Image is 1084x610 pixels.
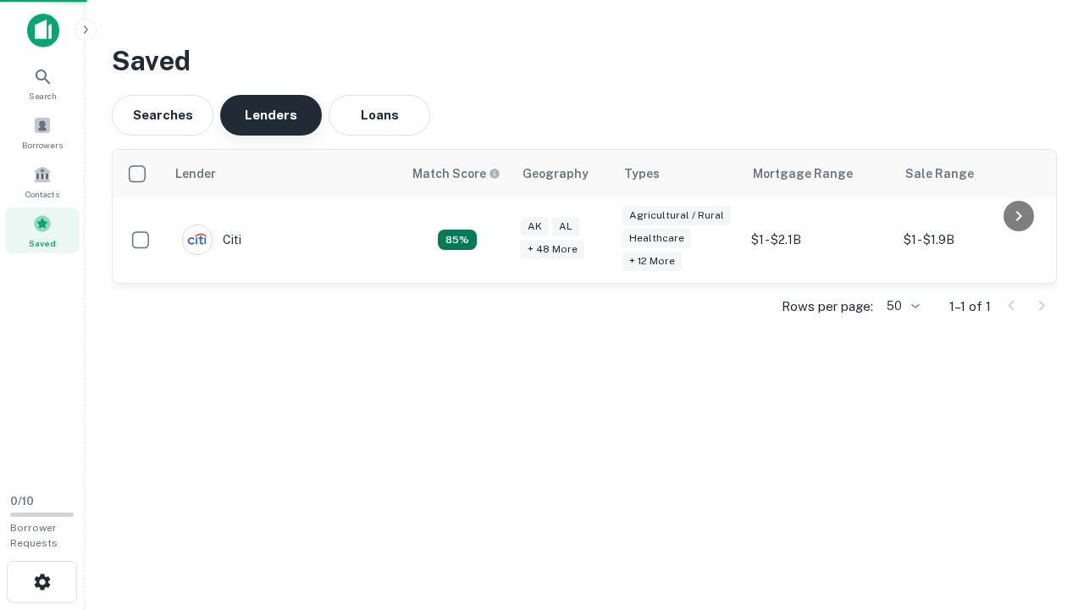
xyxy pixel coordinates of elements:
[10,522,58,549] span: Borrower Requests
[523,164,589,184] div: Geography
[521,217,549,236] div: AK
[29,236,56,250] span: Saved
[5,208,80,253] a: Saved
[10,495,34,507] span: 0 / 10
[999,474,1084,556] iframe: Chat Widget
[552,217,579,236] div: AL
[622,252,682,271] div: + 12 more
[880,294,922,319] div: 50
[743,150,895,197] th: Mortgage Range
[412,164,497,183] h6: Match Score
[25,187,59,201] span: Contacts
[438,230,477,250] div: Capitalize uses an advanced AI algorithm to match your search with the best lender. The match sco...
[5,109,80,155] a: Borrowers
[112,95,213,136] button: Searches
[412,164,501,183] div: Capitalize uses an advanced AI algorithm to match your search with the best lender. The match sco...
[743,197,895,283] td: $1 - $2.1B
[402,150,512,197] th: Capitalize uses an advanced AI algorithm to match your search with the best lender. The match sco...
[782,297,873,317] p: Rows per page:
[329,95,430,136] button: Loans
[220,95,322,136] button: Lenders
[5,158,80,204] a: Contacts
[905,164,974,184] div: Sale Range
[521,240,584,259] div: + 48 more
[27,14,59,47] img: capitalize-icon.png
[5,60,80,106] a: Search
[22,138,63,152] span: Borrowers
[112,41,1057,81] h3: Saved
[182,225,241,255] div: Citi
[29,89,57,103] span: Search
[895,150,1048,197] th: Sale Range
[183,225,212,254] img: picture
[165,150,402,197] th: Lender
[753,164,853,184] div: Mortgage Range
[622,206,731,225] div: Agricultural / Rural
[175,164,216,184] div: Lender
[949,297,991,317] p: 1–1 of 1
[895,197,1048,283] td: $1 - $1.9B
[624,164,660,184] div: Types
[622,229,691,248] div: Healthcare
[614,150,743,197] th: Types
[512,150,614,197] th: Geography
